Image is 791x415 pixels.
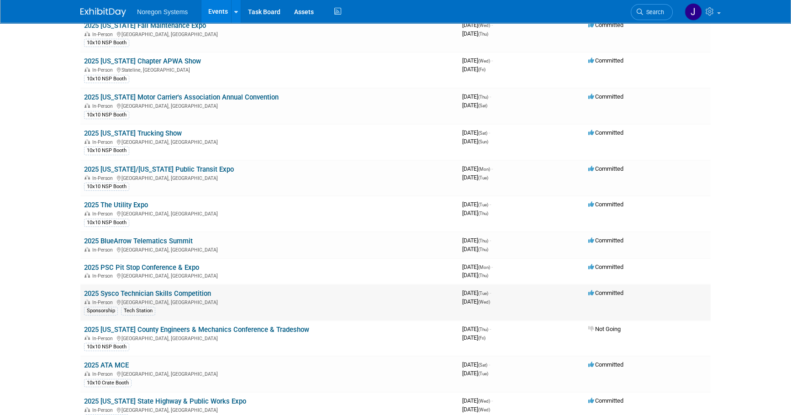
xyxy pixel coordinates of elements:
span: - [491,165,493,172]
a: 2025 [US_STATE]/[US_STATE] Public Transit Expo [84,165,234,173]
span: [DATE] [462,326,491,332]
span: (Mon) [478,167,490,172]
div: Tech Station [121,307,155,315]
span: In-Person [92,67,116,73]
span: (Thu) [478,211,488,216]
span: Committed [588,237,623,244]
span: (Thu) [478,32,488,37]
span: [DATE] [462,201,491,208]
span: - [491,263,493,270]
span: [DATE] [462,129,490,136]
a: 2025 [US_STATE] Trucking Show [84,129,182,137]
div: [GEOGRAPHIC_DATA], [GEOGRAPHIC_DATA] [84,334,455,341]
span: Committed [588,57,623,64]
span: [DATE] [462,93,491,100]
span: Committed [588,93,623,100]
div: [GEOGRAPHIC_DATA], [GEOGRAPHIC_DATA] [84,370,455,377]
img: In-Person Event [84,299,90,304]
div: 10x10 NSP Booth [84,39,129,47]
span: [DATE] [462,406,490,413]
span: (Wed) [478,23,490,28]
span: Committed [588,165,623,172]
div: [GEOGRAPHIC_DATA], [GEOGRAPHIC_DATA] [84,272,455,279]
span: (Mon) [478,265,490,270]
span: (Wed) [478,407,490,412]
a: Search [631,4,673,20]
span: [DATE] [462,21,493,28]
a: 2025 BlueArrow Telematics Summit [84,237,193,245]
span: [DATE] [462,102,487,109]
a: 2025 Sysco Technician Skills Competition [84,289,211,298]
span: - [491,397,493,404]
img: In-Person Event [84,211,90,215]
a: 2025 PSC Pit Stop Conference & Expo [84,263,199,272]
span: In-Person [92,273,116,279]
span: (Fri) [478,336,485,341]
span: [DATE] [462,138,488,145]
img: In-Person Event [84,139,90,144]
div: [GEOGRAPHIC_DATA], [GEOGRAPHIC_DATA] [84,102,455,109]
span: In-Person [92,103,116,109]
img: In-Person Event [84,32,90,36]
span: (Thu) [478,95,488,100]
div: 10x10 NSP Booth [84,75,129,83]
img: In-Person Event [84,336,90,340]
span: Search [643,9,664,16]
span: (Wed) [478,399,490,404]
span: In-Person [92,247,116,253]
span: In-Person [92,139,116,145]
span: [DATE] [462,334,485,341]
span: [DATE] [462,370,488,377]
div: 10x10 NSP Booth [84,111,129,119]
span: [DATE] [462,272,488,278]
span: Committed [588,263,623,270]
img: In-Person Event [84,371,90,376]
span: Not Going [588,326,621,332]
span: [DATE] [462,210,488,216]
span: (Tue) [478,291,488,296]
img: In-Person Event [84,175,90,180]
span: Committed [588,289,623,296]
span: (Thu) [478,247,488,252]
span: [DATE] [462,246,488,252]
span: (Sat) [478,103,487,108]
a: 2025 [US_STATE] Fall Maintenance Expo [84,21,206,30]
span: In-Person [92,175,116,181]
div: [GEOGRAPHIC_DATA], [GEOGRAPHIC_DATA] [84,406,455,413]
img: In-Person Event [84,67,90,72]
div: Stateline, [GEOGRAPHIC_DATA] [84,66,455,73]
span: In-Person [92,299,116,305]
a: 2025 [US_STATE] Chapter APWA Show [84,57,201,65]
span: [DATE] [462,397,493,404]
span: Committed [588,361,623,368]
span: [DATE] [462,57,493,64]
span: (Thu) [478,273,488,278]
div: [GEOGRAPHIC_DATA], [GEOGRAPHIC_DATA] [84,30,455,37]
span: (Sat) [478,362,487,368]
img: Johana Gil [685,3,702,21]
span: [DATE] [462,165,493,172]
span: - [490,289,491,296]
span: (Thu) [478,327,488,332]
span: Committed [588,129,623,136]
span: (Thu) [478,238,488,243]
a: 2025 The Utility Expo [84,201,148,209]
span: [DATE] [462,361,490,368]
div: 10x10 NSP Booth [84,343,129,351]
span: Noregon Systems [137,8,188,16]
span: - [489,361,490,368]
img: In-Person Event [84,407,90,412]
span: (Wed) [478,299,490,305]
span: [DATE] [462,174,488,181]
span: [DATE] [462,237,491,244]
span: Committed [588,201,623,208]
div: [GEOGRAPHIC_DATA], [GEOGRAPHIC_DATA] [84,298,455,305]
img: In-Person Event [84,103,90,108]
span: (Wed) [478,58,490,63]
a: 2025 ATA MCE [84,361,129,369]
span: (Tue) [478,175,488,180]
span: In-Person [92,211,116,217]
span: - [490,93,491,100]
div: Sponsorship [84,307,118,315]
a: 2025 [US_STATE] County Engineers & Mechanics Conference & Tradeshow [84,326,309,334]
